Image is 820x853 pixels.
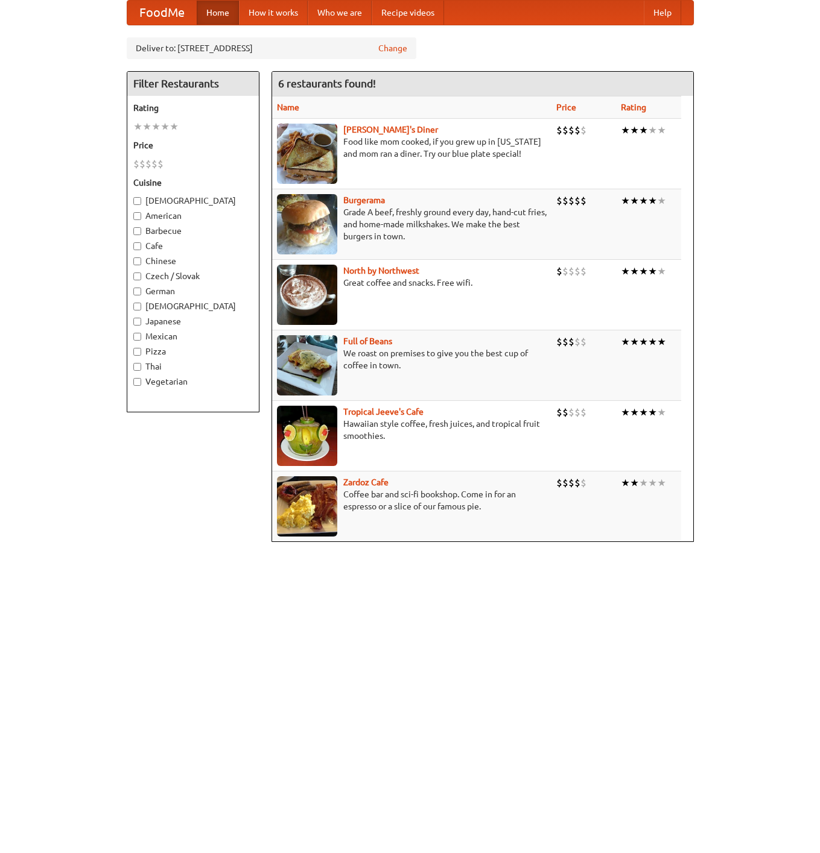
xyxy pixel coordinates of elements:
[278,78,376,89] ng-pluralize: 6 restaurants found!
[133,378,141,386] input: Vegetarian
[277,335,337,395] img: beans.jpg
[568,335,574,348] li: $
[630,406,639,419] li: ★
[639,194,648,207] li: ★
[657,124,666,137] li: ★
[133,102,253,114] h5: Rating
[562,335,568,348] li: $
[574,476,580,489] li: $
[133,300,253,312] label: [DEMOGRAPHIC_DATA]
[562,476,568,489] li: $
[170,120,179,133] li: ★
[133,195,253,207] label: [DEMOGRAPHIC_DATA]
[133,333,141,341] input: Mexican
[133,345,253,357] label: Pizza
[648,194,657,207] li: ★
[621,265,630,278] li: ★
[639,406,648,419] li: ★
[133,177,253,189] h5: Cuisine
[648,476,657,489] li: ★
[648,265,657,278] li: ★
[133,157,139,171] li: $
[133,348,141,356] input: Pizza
[343,195,385,205] a: Burgerama
[133,330,253,342] label: Mexican
[574,335,580,348] li: $
[621,124,630,137] li: ★
[133,360,253,373] label: Thai
[568,406,574,419] li: $
[197,1,239,25] a: Home
[277,124,337,184] img: sallys.jpg
[568,124,574,137] li: $
[621,335,630,348] li: ★
[127,37,416,59] div: Deliver to: [STREET_ADDRESS]
[630,335,639,348] li: ★
[580,476,586,489] li: $
[277,347,547,371] p: We roast on premises to give you the best cup of coffee in town.
[621,406,630,419] li: ★
[133,318,141,326] input: Japanese
[343,407,424,417] b: Tropical Jeeve's Cafe
[648,124,657,137] li: ★
[580,335,586,348] li: $
[657,335,666,348] li: ★
[133,285,253,297] label: German
[372,1,444,25] a: Recipe videos
[133,315,253,327] label: Japanese
[308,1,372,25] a: Who we are
[277,102,299,112] a: Name
[277,406,337,466] img: jeeves.jpg
[133,376,253,388] label: Vegetarian
[343,336,392,346] b: Full of Beans
[343,125,438,134] a: [PERSON_NAME]'s Diner
[562,406,568,419] li: $
[277,488,547,512] p: Coffee bar and sci-fi bookshop. Come in for an espresso or a slice of our famous pie.
[621,476,630,489] li: ★
[621,194,630,207] li: ★
[139,157,145,171] li: $
[133,270,253,282] label: Czech / Slovak
[639,124,648,137] li: ★
[343,266,419,275] b: North by Northwest
[580,124,586,137] li: $
[574,406,580,419] li: $
[133,303,141,310] input: [DEMOGRAPHIC_DATA]
[556,124,562,137] li: $
[378,42,407,54] a: Change
[657,194,666,207] li: ★
[562,124,568,137] li: $
[574,265,580,278] li: $
[556,406,562,419] li: $
[580,194,586,207] li: $
[151,157,157,171] li: $
[133,255,253,267] label: Chinese
[556,102,576,112] a: Price
[133,212,141,220] input: American
[133,363,141,371] input: Thai
[277,265,337,325] img: north.jpg
[277,206,547,242] p: Grade A beef, freshly ground every day, hand-cut fries, and home-made milkshakes. We make the bes...
[151,120,161,133] li: ★
[556,476,562,489] li: $
[133,225,253,237] label: Barbecue
[133,272,141,280] input: Czech / Slovak
[657,265,666,278] li: ★
[277,277,547,289] p: Great coffee and snacks. Free wifi.
[142,120,151,133] li: ★
[648,406,657,419] li: ★
[133,288,141,295] input: German
[133,242,141,250] input: Cafe
[644,1,681,25] a: Help
[145,157,151,171] li: $
[568,476,574,489] li: $
[343,477,389,487] b: Zardoz Cafe
[277,476,337,537] img: zardoz.jpg
[630,265,639,278] li: ★
[630,194,639,207] li: ★
[568,265,574,278] li: $
[639,476,648,489] li: ★
[562,194,568,207] li: $
[133,227,141,235] input: Barbecue
[133,240,253,252] label: Cafe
